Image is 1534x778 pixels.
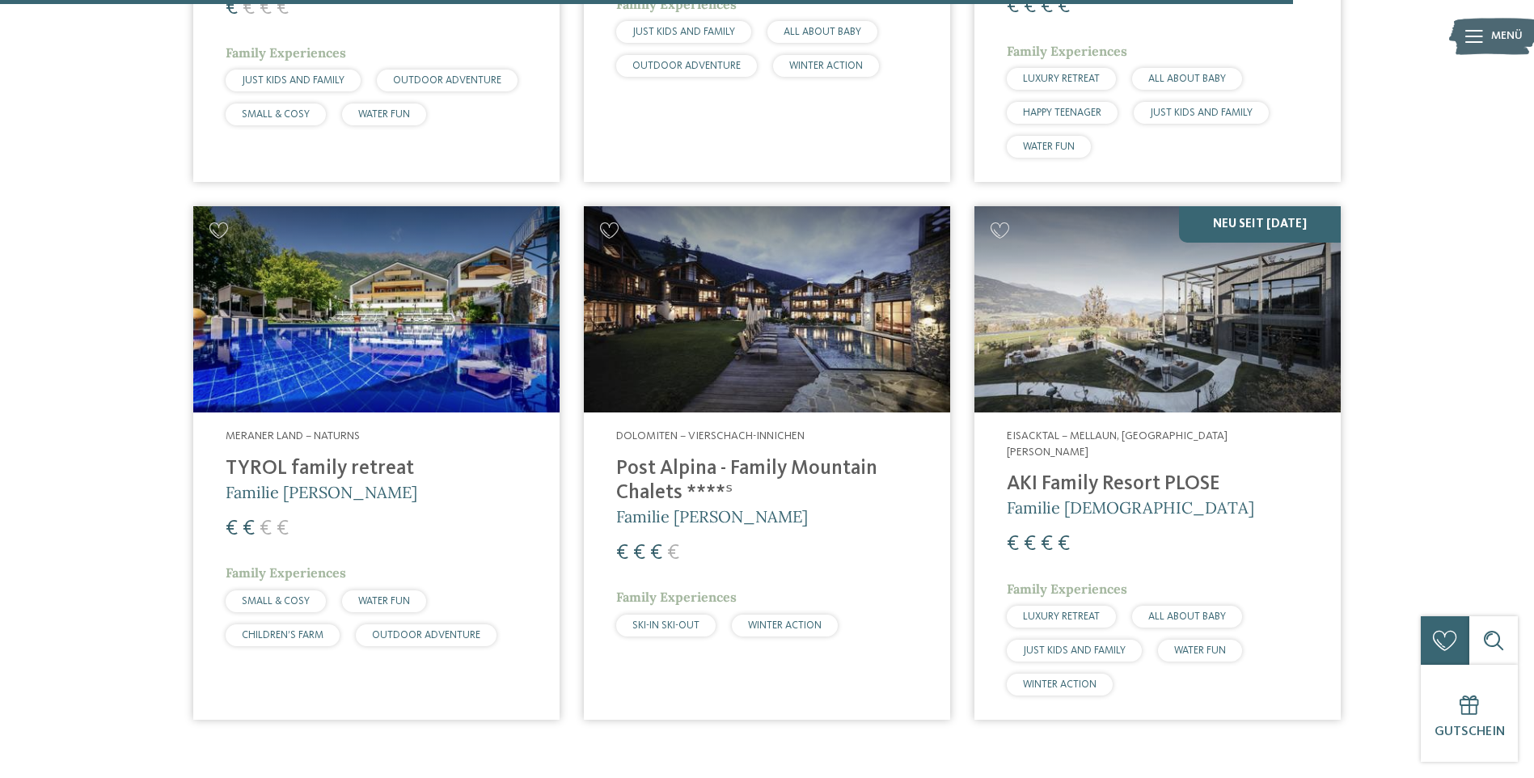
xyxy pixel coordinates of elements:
span: WINTER ACTION [789,61,863,71]
span: € [1058,534,1070,555]
h4: AKI Family Resort PLOSE [1007,472,1308,497]
span: Family Experiences [1007,581,1127,597]
span: € [616,543,628,564]
img: Familienhotels gesucht? Hier findet ihr die besten! [974,206,1341,412]
span: JUST KIDS AND FAMILY [1150,108,1253,118]
span: SKI-IN SKI-OUT [632,620,699,631]
span: JUST KIDS AND FAMILY [1023,645,1126,656]
span: € [650,543,662,564]
a: Familienhotels gesucht? Hier findet ihr die besten! Dolomiten – Vierschach-Innichen Post Alpina -... [584,206,950,720]
a: Gutschein [1421,665,1518,762]
span: Family Experiences [226,44,346,61]
span: Familie [PERSON_NAME] [226,482,417,502]
span: € [277,518,289,539]
span: JUST KIDS AND FAMILY [242,75,344,86]
span: HAPPY TEENAGER [1023,108,1101,118]
span: WINTER ACTION [1023,679,1097,690]
span: Familie [DEMOGRAPHIC_DATA] [1007,497,1254,518]
span: OUTDOOR ADVENTURE [393,75,501,86]
span: € [633,543,645,564]
span: Family Experiences [226,564,346,581]
span: Eisacktal – Mellaun, [GEOGRAPHIC_DATA][PERSON_NAME] [1007,430,1228,458]
h4: TYROL family retreat [226,457,527,481]
span: Family Experiences [616,589,737,605]
img: Post Alpina - Family Mountain Chalets ****ˢ [584,206,950,412]
span: € [226,518,238,539]
span: Familie [PERSON_NAME] [616,506,808,526]
span: LUXURY RETREAT [1023,74,1100,84]
span: € [260,518,272,539]
span: Gutschein [1435,725,1505,738]
span: ALL ABOUT BABY [1148,611,1226,622]
span: ALL ABOUT BABY [1148,74,1226,84]
span: ALL ABOUT BABY [784,27,861,37]
span: SMALL & COSY [242,109,310,120]
a: Familienhotels gesucht? Hier findet ihr die besten! NEU seit [DATE] Eisacktal – Mellaun, [GEOGRAP... [974,206,1341,720]
span: Family Experiences [1007,43,1127,59]
span: WATER FUN [358,109,410,120]
span: € [243,518,255,539]
span: SMALL & COSY [242,596,310,607]
span: € [1041,534,1053,555]
img: Familien Wellness Residence Tyrol **** [193,206,560,412]
span: € [667,543,679,564]
span: JUST KIDS AND FAMILY [632,27,735,37]
span: LUXURY RETREAT [1023,611,1100,622]
h4: Post Alpina - Family Mountain Chalets ****ˢ [616,457,918,505]
span: € [1024,534,1036,555]
span: CHILDREN’S FARM [242,630,323,641]
span: WATER FUN [358,596,410,607]
span: Dolomiten – Vierschach-Innichen [616,430,805,442]
span: WINTER ACTION [748,620,822,631]
span: WATER FUN [1023,142,1075,152]
span: € [1007,534,1019,555]
a: Familienhotels gesucht? Hier findet ihr die besten! Meraner Land – Naturns TYROL family retreat F... [193,206,560,720]
span: Meraner Land – Naturns [226,430,360,442]
span: OUTDOOR ADVENTURE [372,630,480,641]
span: WATER FUN [1174,645,1226,656]
span: OUTDOOR ADVENTURE [632,61,741,71]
